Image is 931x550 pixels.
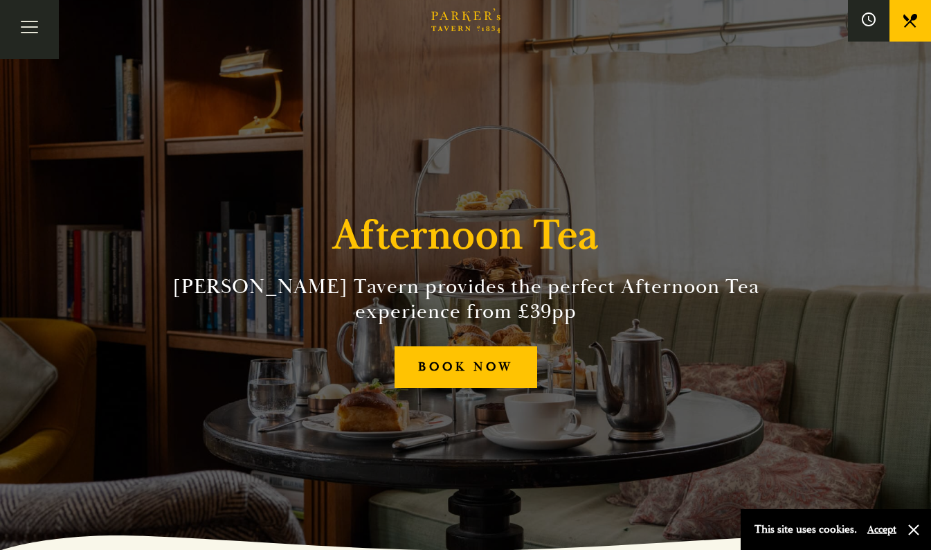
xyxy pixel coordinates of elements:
[333,211,599,260] h1: Afternoon Tea
[867,523,896,536] button: Accept
[754,520,857,540] p: This site uses cookies.
[395,346,537,389] a: BOOK NOW
[150,274,781,324] h2: [PERSON_NAME] Tavern provides the perfect Afternoon Tea experience from £39pp
[907,523,921,537] button: Close and accept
